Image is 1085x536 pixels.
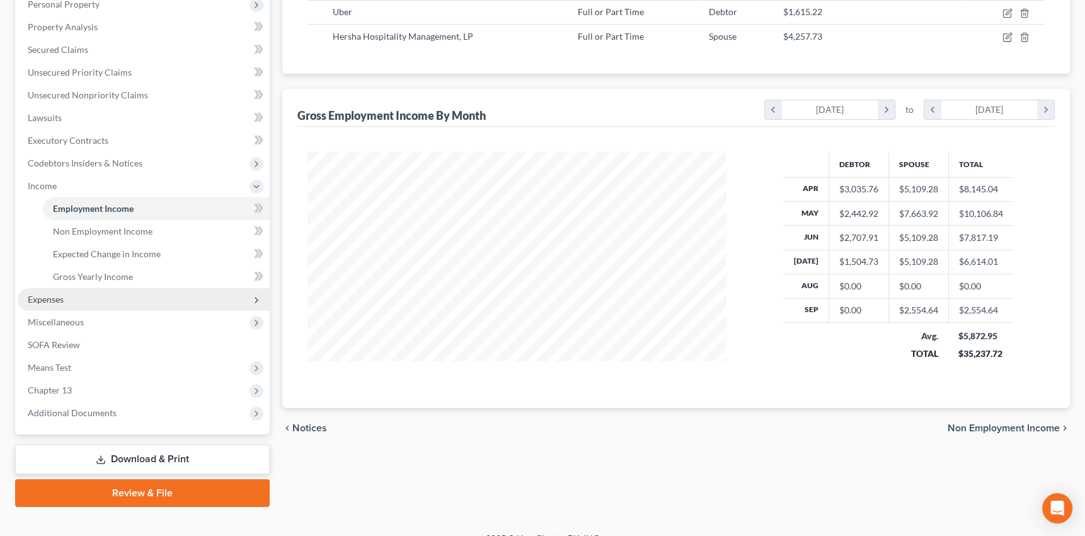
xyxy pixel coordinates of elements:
div: $0.00 [899,280,938,293]
th: Spouse [888,152,948,177]
th: Aug [784,274,829,298]
span: Full or Part Time [578,6,644,17]
a: Executory Contracts [18,129,270,152]
td: $10,106.84 [948,201,1013,225]
a: Secured Claims [18,38,270,61]
div: $0.00 [839,304,878,317]
button: chevron_left Notices [282,423,327,433]
i: chevron_left [765,100,782,119]
span: Means Test [28,362,71,373]
th: May [784,201,829,225]
span: SOFA Review [28,339,80,350]
th: Sep [784,298,829,322]
a: Expected Change in Income [43,243,270,265]
span: Property Analysis [28,21,98,32]
span: Lawsuits [28,112,62,123]
td: $8,145.04 [948,177,1013,201]
td: $6,614.01 [948,250,1013,274]
div: $7,663.92 [899,207,938,220]
i: chevron_right [1060,423,1070,433]
span: Gross Yearly Income [53,271,133,282]
a: Non Employment Income [43,220,270,243]
td: $2,554.64 [948,298,1013,322]
span: to [905,103,914,116]
i: chevron_left [924,100,941,119]
span: Miscellaneous [28,317,84,327]
a: Employment Income [43,197,270,220]
div: $5,109.28 [899,255,938,268]
a: Download & Print [15,445,270,474]
th: Debtor [829,152,888,177]
div: Open Intercom Messenger [1042,493,1072,523]
div: $0.00 [839,280,878,293]
button: Non Employment Income chevron_right [948,423,1070,433]
span: Chapter 13 [28,385,72,395]
span: Expected Change in Income [53,248,161,259]
a: Property Analysis [18,16,270,38]
span: Additional Documents [28,407,117,418]
div: Gross Employment Income By Month [297,108,486,123]
span: Notices [292,423,327,433]
span: Executory Contracts [28,135,108,146]
div: [DATE] [941,100,1038,119]
span: Secured Claims [28,44,88,55]
span: Expenses [28,294,64,305]
span: $4,257.73 [783,31,822,42]
td: $0.00 [948,274,1013,298]
a: Unsecured Priority Claims [18,61,270,84]
span: Employment Income [53,203,134,214]
span: Unsecured Priority Claims [28,67,132,78]
span: $1,615.22 [783,6,822,17]
span: Hersha Hospitality Management, LP [333,31,473,42]
div: $5,109.28 [899,183,938,195]
i: chevron_right [1037,100,1054,119]
span: Income [28,180,57,191]
div: $5,109.28 [899,231,938,244]
span: Non Employment Income [53,226,152,236]
span: Unsecured Nonpriority Claims [28,90,148,100]
div: $2,707.91 [839,231,878,244]
div: TOTAL [898,347,938,360]
i: chevron_left [282,423,292,433]
div: [DATE] [782,100,878,119]
span: Codebtors Insiders & Notices [28,158,142,168]
span: Full or Part Time [578,31,644,42]
span: Uber [333,6,352,17]
th: Total [948,152,1013,177]
span: Debtor [709,6,737,17]
a: Gross Yearly Income [43,265,270,288]
th: [DATE] [784,250,829,274]
td: $7,817.19 [948,226,1013,250]
div: $1,504.73 [839,255,878,268]
div: $35,237.72 [958,347,1003,360]
a: Lawsuits [18,107,270,129]
a: Review & File [15,479,270,507]
th: Jun [784,226,829,250]
div: Avg. [898,330,938,342]
div: $5,872.95 [958,330,1003,342]
div: $3,035.76 [839,183,878,195]
div: $2,442.92 [839,207,878,220]
div: $2,554.64 [899,304,938,317]
a: SOFA Review [18,334,270,356]
span: Spouse [709,31,737,42]
a: Unsecured Nonpriority Claims [18,84,270,107]
span: Non Employment Income [948,423,1060,433]
i: chevron_right [878,100,895,119]
th: Apr [784,177,829,201]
